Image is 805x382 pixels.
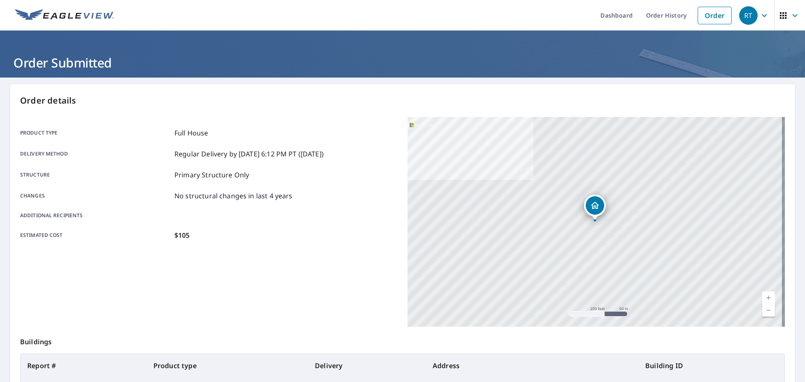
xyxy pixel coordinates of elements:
p: Buildings [20,327,785,353]
img: EV Logo [15,9,114,22]
p: $105 [174,230,190,240]
p: Delivery method [20,149,171,159]
p: Additional recipients [20,212,171,219]
th: Building ID [639,354,784,377]
h1: Order Submitted [10,54,795,71]
p: Primary Structure Only [174,170,249,180]
a: Order [698,7,732,24]
p: Regular Delivery by [DATE] 6:12 PM PT ([DATE]) [174,149,324,159]
a: Current Level 17, Zoom In [762,291,775,304]
div: RT [739,6,758,25]
th: Product type [147,354,308,377]
p: Product type [20,128,171,138]
th: Delivery [308,354,426,377]
p: Structure [20,170,171,180]
p: No structural changes in last 4 years [174,191,293,201]
p: Estimated cost [20,230,171,240]
th: Address [426,354,639,377]
th: Report # [21,354,147,377]
p: Changes [20,191,171,201]
div: Dropped pin, building 1, Residential property, 7342 W 150 N Waynetown, IN 47990 [584,195,606,221]
a: Current Level 17, Zoom Out [762,304,775,317]
p: Full House [174,128,208,138]
p: Order details [20,94,785,107]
